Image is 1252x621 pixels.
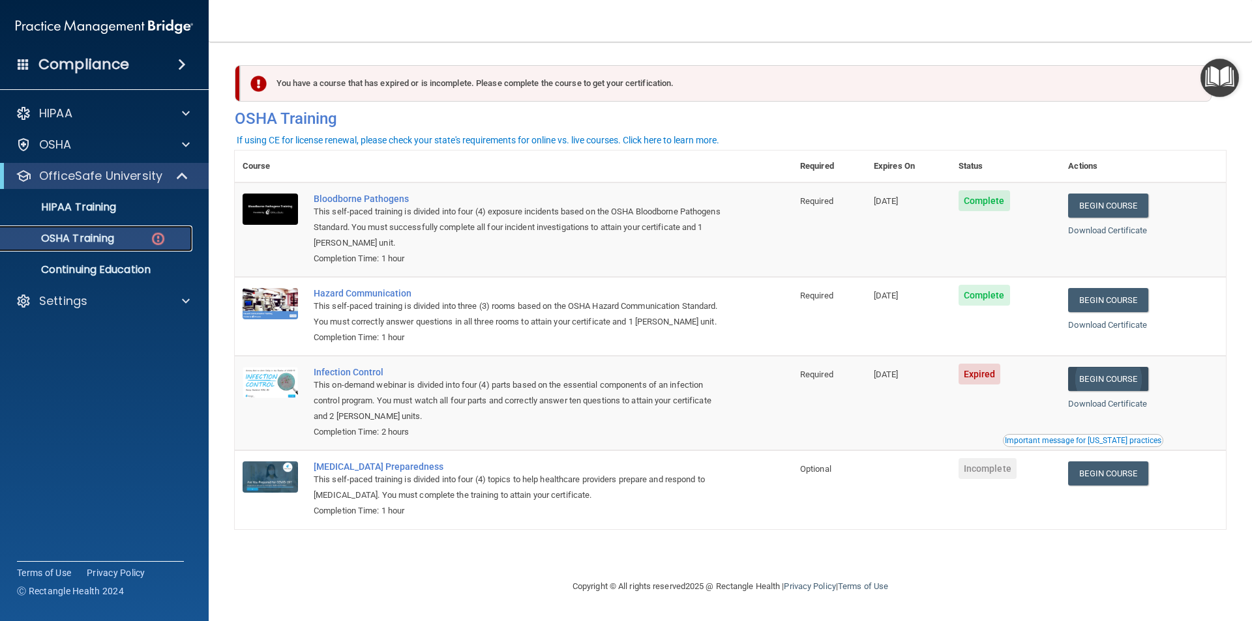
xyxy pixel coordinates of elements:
[16,106,190,121] a: HIPAA
[1068,225,1147,235] a: Download Certificate
[235,109,1226,128] h4: OSHA Training
[39,137,72,152] p: OSHA
[314,367,727,377] a: Infection Control
[1005,437,1161,444] div: Important message for [US_STATE] practices
[1003,434,1163,447] button: Read this if you are a dental practitioner in the state of CA
[792,151,866,182] th: Required
[237,136,719,145] div: If using CE for license renewal, please check your state's requirements for online vs. live cours...
[838,581,888,591] a: Terms of Use
[492,566,968,607] div: Copyright © All rights reserved 2025 @ Rectangle Health | |
[800,291,833,300] span: Required
[314,194,727,204] a: Bloodborne Pathogens
[16,293,190,309] a: Settings
[314,461,727,472] a: [MEDICAL_DATA] Preparedness
[800,369,833,379] span: Required
[16,137,190,152] a: OSHA
[16,14,193,40] img: PMB logo
[150,231,166,247] img: danger-circle.6113f641.png
[314,377,727,424] div: This on-demand webinar is divided into four (4) parts based on the essential components of an inf...
[240,65,1212,102] div: You have a course that has expired or is incomplete. Please complete the course to get your certi...
[314,503,727,519] div: Completion Time: 1 hour
[800,196,833,206] span: Required
[874,369,899,379] span: [DATE]
[16,168,189,184] a: OfficeSafe University
[314,298,727,330] div: This self-paced training is divided into three (3) rooms based on the OSHA Hazard Communication S...
[800,464,831,474] span: Optional
[959,285,1010,306] span: Complete
[17,566,71,579] a: Terms of Use
[1068,194,1148,218] a: Begin Course
[250,76,267,92] img: exclamation-circle-solid-danger.72ef9ffc.png
[235,134,721,147] button: If using CE for license renewal, please check your state's requirements for online vs. live cours...
[1068,288,1148,312] a: Begin Course
[314,251,727,267] div: Completion Time: 1 hour
[784,581,835,591] a: Privacy Policy
[1068,399,1147,409] a: Download Certificate
[874,196,899,206] span: [DATE]
[951,151,1061,182] th: Status
[959,458,1017,479] span: Incomplete
[235,151,306,182] th: Course
[38,55,129,74] h4: Compliance
[874,291,899,300] span: [DATE]
[866,151,951,182] th: Expires On
[8,263,186,276] p: Continuing Education
[959,364,1001,384] span: Expired
[1068,461,1148,485] a: Begin Course
[1060,151,1226,182] th: Actions
[314,472,727,503] div: This self-paced training is divided into four (4) topics to help healthcare providers prepare and...
[959,190,1010,211] span: Complete
[1068,367,1148,391] a: Begin Course
[17,585,124,598] span: Ⓒ Rectangle Health 2024
[39,106,72,121] p: HIPAA
[314,424,727,440] div: Completion Time: 2 hours
[39,293,87,309] p: Settings
[87,566,145,579] a: Privacy Policy
[1200,59,1239,97] button: Open Resource Center
[314,288,727,298] a: Hazard Communication
[8,201,116,214] p: HIPAA Training
[8,232,114,245] p: OSHA Training
[314,330,727,345] div: Completion Time: 1 hour
[1068,320,1147,330] a: Download Certificate
[39,168,162,184] p: OfficeSafe University
[314,204,727,251] div: This self-paced training is divided into four (4) exposure incidents based on the OSHA Bloodborne...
